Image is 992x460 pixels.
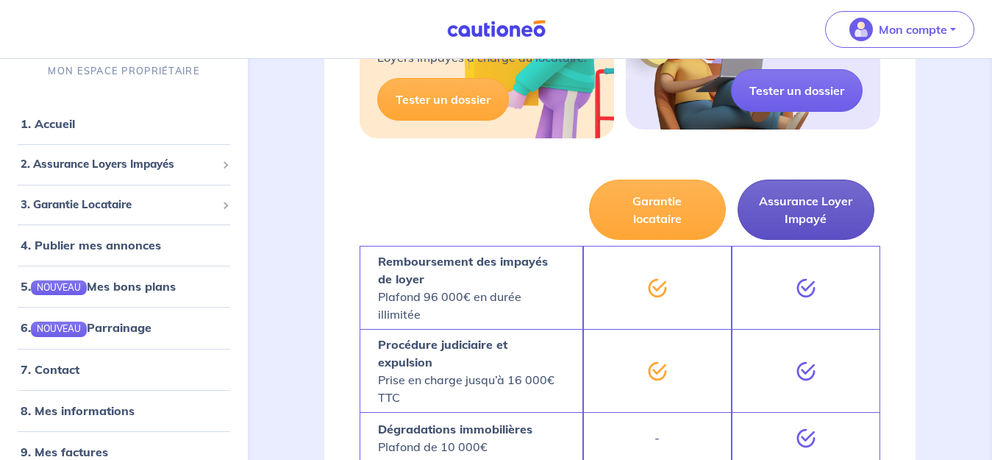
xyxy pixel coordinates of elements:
[21,444,108,459] a: 9. Mes factures
[21,238,161,252] a: 4. Publier mes annonces
[378,254,548,286] strong: Remboursement des impayés de loyer
[6,150,242,179] div: 2. Assurance Loyers Impayés
[6,190,242,219] div: 3. Garantie Locataire
[6,395,242,425] div: 8. Mes informations
[849,18,873,41] img: illu_account_valid_menu.svg
[879,21,947,38] p: Mon compte
[21,156,216,173] span: 2. Assurance Loyers Impayés
[6,272,242,301] div: 5.NOUVEAUMes bons plans
[731,69,863,112] a: Tester un dossier
[21,196,216,213] span: 3. Garantie Locataire
[738,180,874,240] button: Assurance Loyer Impayé
[21,403,135,417] a: 8. Mes informations
[378,422,532,436] strong: Dégradations immobilières
[378,337,507,369] strong: Procédure judiciaire et expulsion
[378,420,532,456] p: Plafond de 10 000€
[377,78,509,121] a: Tester un dossier
[21,361,79,376] a: 7. Contact
[378,336,564,406] p: Prise en charge jusqu’à 16 000€ TTC
[825,11,974,48] button: illu_account_valid_menu.svgMon compte
[48,64,199,78] p: MON ESPACE PROPRIÉTAIRE
[21,279,176,294] a: 5.NOUVEAUMes bons plans
[6,354,242,383] div: 7. Contact
[6,230,242,260] div: 4. Publier mes annonces
[378,252,564,323] p: Plafond 96 000€ en durée illimitée
[441,20,552,38] img: Cautioneo
[6,109,242,138] div: 1. Accueil
[6,313,242,342] div: 6.NOUVEAUParrainage
[589,180,726,240] button: Garantie locataire
[21,320,151,335] a: 6.NOUVEAUParrainage
[21,116,75,131] a: 1. Accueil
